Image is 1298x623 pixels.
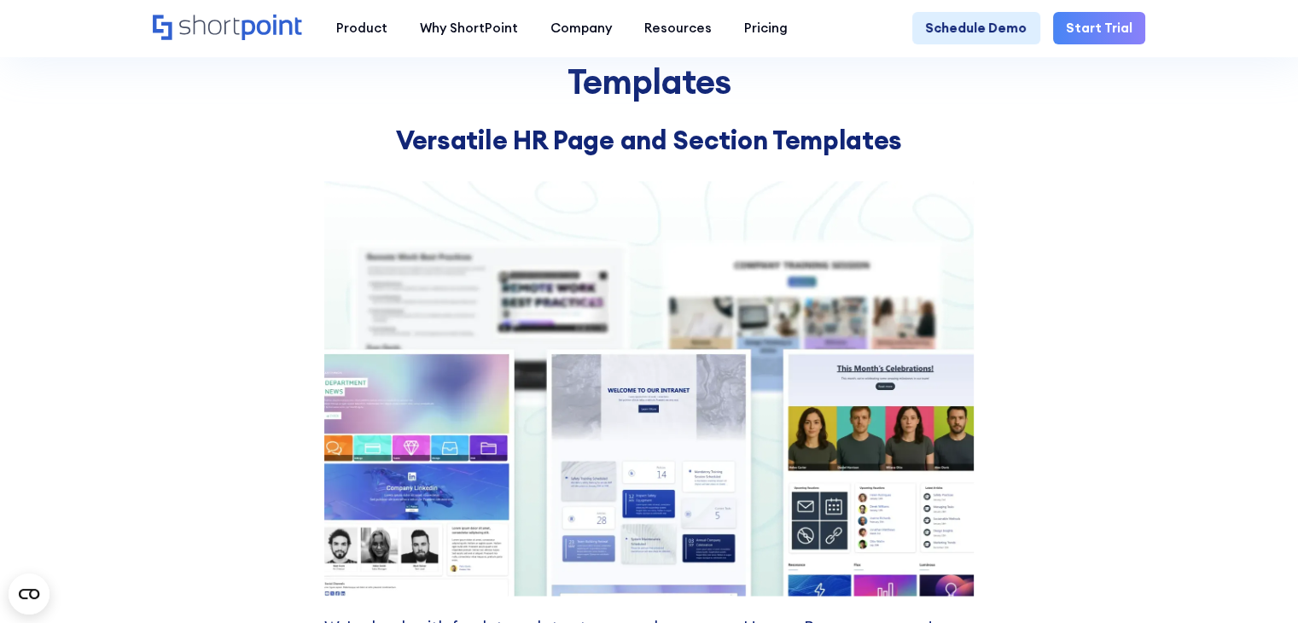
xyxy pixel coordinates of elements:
div: Pricing [744,19,788,38]
div: Resources [644,19,712,38]
div: Why ShortPoint [420,19,518,38]
strong: Versatile HR Page and Section Templates [396,124,902,156]
a: Schedule Demo [912,12,1039,44]
img: templates library [324,181,974,595]
a: Resources [628,12,728,44]
a: Company [534,12,628,44]
a: Pricing [728,12,804,44]
a: Product [320,12,404,44]
h2: Templates [324,58,974,106]
a: Home [153,15,304,43]
div: Company [550,19,612,38]
iframe: Chat Widget [1213,541,1298,623]
a: Start Trial [1053,12,1145,44]
button: Open CMP widget [9,574,49,614]
div: Product [336,19,387,38]
a: Why ShortPoint [404,12,534,44]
